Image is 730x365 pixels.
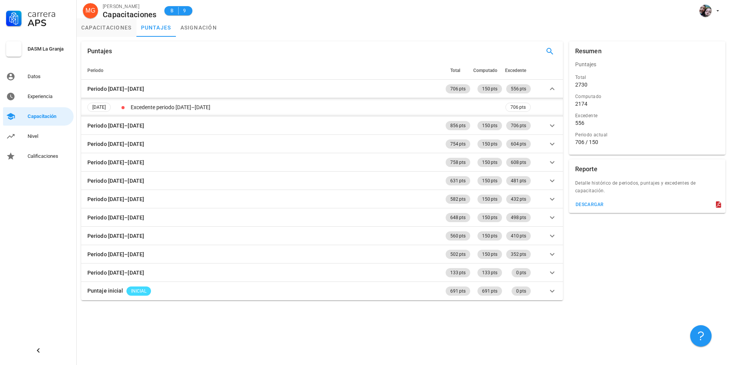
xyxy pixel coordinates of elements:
div: Puntajes [569,55,725,74]
a: Calificaciones [3,147,74,165]
span: 608 pts [511,158,526,167]
div: Reporte [575,159,597,179]
div: 2730 [575,81,587,88]
th: Excedente [504,61,532,80]
div: Computado [575,93,719,100]
a: Datos [3,67,74,86]
div: Periodo [DATE]–[DATE] [87,195,144,203]
span: Excedente [505,68,526,73]
span: 691 pts [482,286,497,296]
div: descargar [575,202,604,207]
span: 150 pts [482,213,497,222]
div: Detalle histórico de periodos, puntajes y excedentes de capacitación. [569,179,725,199]
span: 691 pts [450,286,466,296]
div: Periodo [DATE]–[DATE] [87,85,144,93]
div: Datos [28,74,71,80]
div: Capacitación [28,113,71,119]
span: 560 pts [450,231,466,241]
span: INICIAL [131,286,146,296]
span: 150 pts [482,139,497,149]
div: Puntaje inicial [87,286,123,295]
span: 150 pts [482,158,497,167]
div: Carrera [28,9,71,18]
span: 582 pts [450,195,466,204]
div: Periodo [DATE]–[DATE] [87,177,144,185]
span: 0 pts [516,286,526,296]
div: APS [28,18,71,28]
div: Calificaciones [28,153,71,159]
div: Capacitaciones [103,10,157,19]
span: 556 pts [511,84,526,93]
th: Periodo [81,61,444,80]
span: 150 pts [482,121,497,130]
span: 150 pts [482,231,497,241]
div: 556 [575,119,584,126]
span: 706 pts [450,84,466,93]
div: 2174 [575,100,587,107]
a: asignación [176,18,222,37]
div: Periodo [DATE]–[DATE] [87,140,144,148]
span: 410 pts [511,231,526,241]
span: B [169,7,175,15]
div: Periodo [DATE]–[DATE] [87,121,144,130]
div: Excedente [575,112,719,119]
span: 856 pts [450,121,466,130]
span: 133 pts [482,268,497,277]
a: capacitaciones [77,18,136,37]
div: Puntajes [87,41,112,61]
span: 150 pts [482,84,497,93]
span: 150 pts [482,250,497,259]
span: 758 pts [450,158,466,167]
th: Total [444,61,472,80]
div: Nivel [28,133,71,139]
span: Computado [473,68,497,73]
span: 754 pts [450,139,466,149]
div: Total [575,74,719,81]
div: Periodo [DATE]–[DATE] [87,158,144,167]
div: Resumen [575,41,602,61]
span: Periodo [87,68,103,73]
span: [DATE] [92,103,106,111]
span: 150 pts [482,195,497,204]
a: Nivel [3,127,74,146]
span: 0 pts [516,268,526,277]
div: Periodo [DATE]–[DATE] [87,250,144,259]
div: Periodo [DATE]–[DATE] [87,232,144,240]
div: 706 / 150 [575,139,719,146]
span: 133 pts [450,268,466,277]
span: Total [450,68,460,73]
div: avatar [83,3,98,18]
span: 631 pts [450,176,466,185]
button: descargar [572,199,607,210]
a: puntajes [136,18,176,37]
span: 9 [182,7,188,15]
span: 706 pts [510,103,526,111]
div: avatar [699,5,712,17]
a: Experiencia [3,87,74,106]
div: [PERSON_NAME] [103,3,157,10]
td: Excedente periodo [DATE]–[DATE] [129,98,504,116]
span: 706 pts [511,121,526,130]
span: 604 pts [511,139,526,149]
th: Computado [472,61,504,80]
span: 498 pts [511,213,526,222]
div: Periodo [DATE]–[DATE] [87,213,144,222]
div: Experiencia [28,93,71,100]
span: 352 pts [511,250,526,259]
a: Capacitación [3,107,74,126]
div: Periodo [DATE]–[DATE] [87,268,144,277]
span: 502 pts [450,250,466,259]
div: DASM La Granja [28,46,71,52]
span: 481 pts [511,176,526,185]
div: Periodo actual [575,131,719,139]
span: 648 pts [450,213,466,222]
span: MG [85,3,95,18]
span: 150 pts [482,176,497,185]
span: 432 pts [511,195,526,204]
